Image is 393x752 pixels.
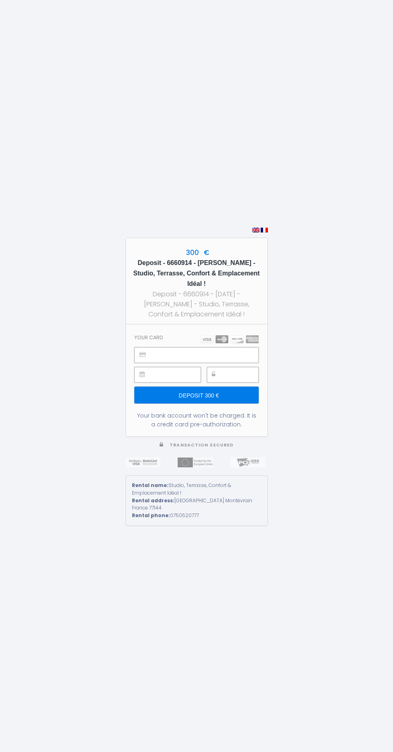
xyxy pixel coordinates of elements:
h5: Deposit - 6660914 - [PERSON_NAME] - Studio, Terrasse, Confort & Emplacement Idéal ! [133,258,260,289]
img: en.png [252,228,259,232]
div: Your bank account won't be charged. It is a credit card pre-authorization. [134,411,258,429]
iframe: Campo de entrada seguro del número de tarjeta [152,348,258,363]
div: 0750520777 [132,512,261,520]
span: Transaction secured [170,442,233,448]
h3: Your card [134,334,163,340]
strong: Rental name: [132,482,168,489]
strong: Rental address: [132,497,174,504]
span: 300 € [184,248,209,257]
div: [GEOGRAPHIC_DATA] Montévrain France 77144 [132,497,261,512]
div: Deposit - 6660914 - [DATE] - [PERSON_NAME] - Studio, Terrasse, Confort & Emplacement Idéal ! [133,289,260,319]
img: carts.png [201,335,259,343]
iframe: Campo de entrada seguro de la fecha de caducidad [152,367,200,382]
img: fr.png [261,228,268,232]
strong: Rental phone: [132,512,170,519]
input: Deposit 300 € [134,387,258,404]
iframe: Campo de entrada seguro para el CVC [225,367,258,382]
div: Studio, Terrasse, Confort & Emplacement Idéal ! [132,482,261,497]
